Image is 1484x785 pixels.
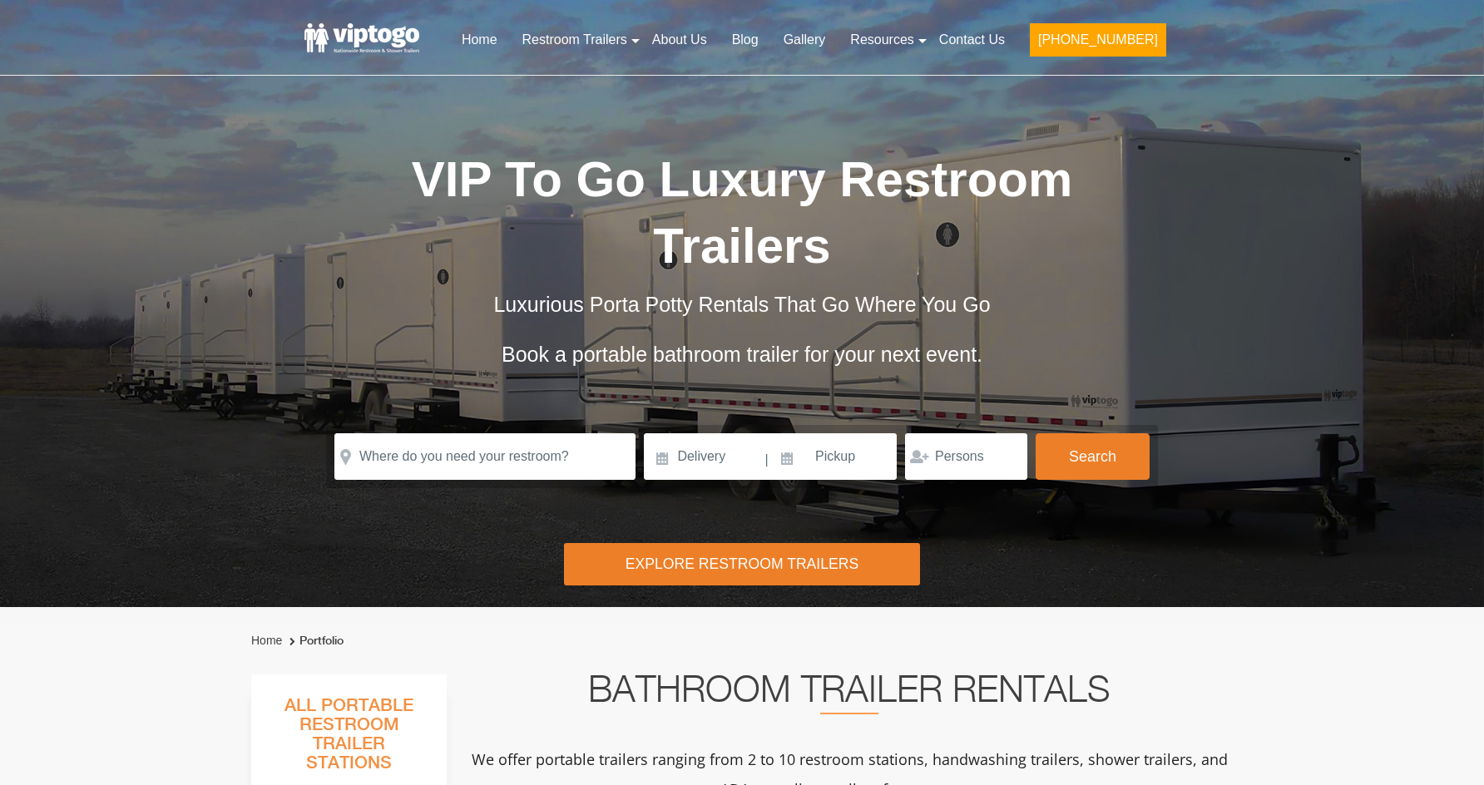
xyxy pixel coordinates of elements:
a: Restroom Trailers [510,22,640,58]
span: VIP To Go Luxury Restroom Trailers [412,151,1073,274]
a: Gallery [771,22,838,58]
input: Where do you need your restroom? [334,433,636,480]
h2: Bathroom Trailer Rentals [469,674,1229,714]
span: Book a portable bathroom trailer for your next event. [502,343,982,366]
li: Portfolio [285,631,344,651]
span: Luxurious Porta Potty Rentals That Go Where You Go [493,293,990,316]
span: | [765,433,769,486]
a: Resources [838,22,926,58]
button: Search [1036,433,1150,480]
input: Delivery [644,433,763,480]
a: Contact Us [927,22,1017,58]
a: About Us [640,22,720,58]
a: Home [251,634,282,647]
input: Persons [905,433,1027,480]
input: Pickup [770,433,897,480]
div: Explore Restroom Trailers [564,543,920,585]
a: Home [449,22,510,58]
button: [PHONE_NUMBER] [1030,23,1166,57]
a: Blog [720,22,771,58]
a: [PHONE_NUMBER] [1017,22,1179,67]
